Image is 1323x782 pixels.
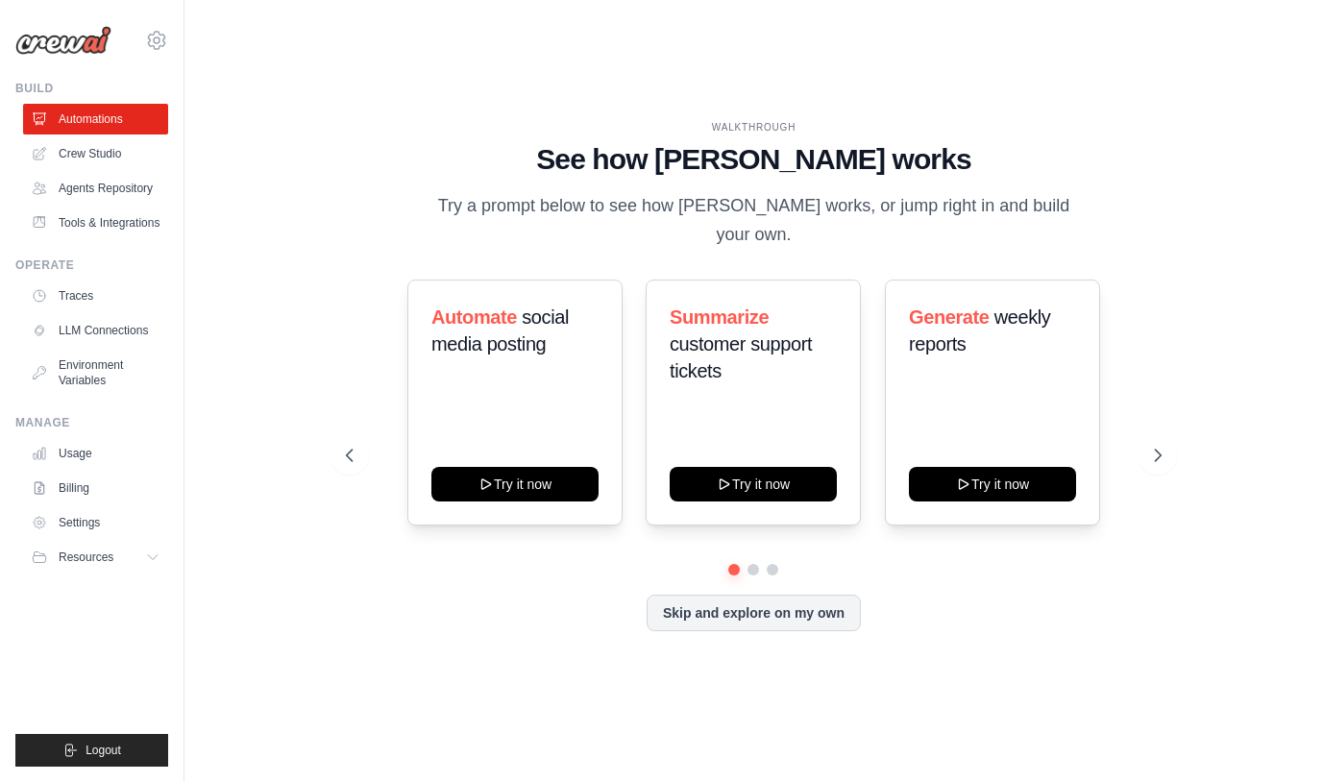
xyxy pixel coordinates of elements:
[23,438,168,469] a: Usage
[23,104,168,134] a: Automations
[909,306,990,328] span: Generate
[346,142,1162,177] h1: See how [PERSON_NAME] works
[23,208,168,238] a: Tools & Integrations
[86,743,121,758] span: Logout
[23,473,168,503] a: Billing
[23,173,168,204] a: Agents Repository
[346,120,1162,134] div: WALKTHROUGH
[909,467,1076,501] button: Try it now
[23,507,168,538] a: Settings
[23,542,168,573] button: Resources
[431,306,569,354] span: social media posting
[15,257,168,273] div: Operate
[670,306,769,328] span: Summarize
[431,306,517,328] span: Automate
[15,26,111,55] img: Logo
[23,350,168,396] a: Environment Variables
[909,306,1050,354] span: weekly reports
[23,281,168,311] a: Traces
[431,467,599,501] button: Try it now
[23,315,168,346] a: LLM Connections
[647,595,861,631] button: Skip and explore on my own
[15,734,168,767] button: Logout
[670,467,837,501] button: Try it now
[15,415,168,430] div: Manage
[23,138,168,169] a: Crew Studio
[59,550,113,565] span: Resources
[15,81,168,96] div: Build
[430,192,1076,249] p: Try a prompt below to see how [PERSON_NAME] works, or jump right in and build your own.
[670,333,812,381] span: customer support tickets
